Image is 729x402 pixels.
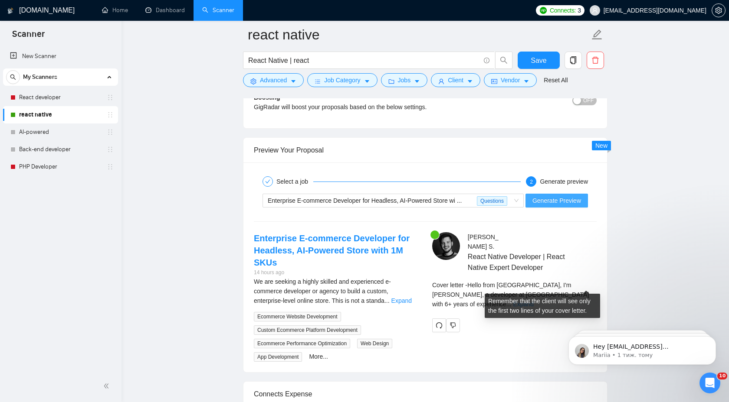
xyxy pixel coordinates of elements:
[501,75,520,85] span: Vendor
[254,269,418,277] div: 14 hours ago
[23,68,57,86] span: My Scanners
[260,75,287,85] span: Advanced
[712,3,726,17] button: setting
[3,48,118,65] li: New Scanner
[587,52,604,69] button: delete
[254,277,418,305] div: We are seeking a highly skilled and experienced e-commerce developer or agency to build a custom,...
[544,75,568,85] a: Reset All
[432,280,597,309] div: Remember that the client will see only the first two lines of your cover letter.
[107,163,114,170] span: holder
[414,78,420,84] span: caret-down
[565,52,582,69] button: copy
[550,6,576,15] span: Connects:
[254,102,511,112] div: GigRadar will boost your proposals based on the below settings.
[107,129,114,136] span: holder
[432,232,460,260] img: c1O1MOctB-o4DI7RIPm54ktSQhr5U62Lv1Y6qMFn3RI11GOJ3GcnboeiiWJ0eJW1ER
[450,322,456,329] span: dislike
[19,158,102,175] a: PHP Developer
[587,56,604,64] span: delete
[484,58,489,63] span: info-circle
[523,78,529,84] span: caret-down
[254,138,597,162] div: Preview Your Proposal
[309,353,328,360] a: More...
[468,233,499,250] span: [PERSON_NAME] S .
[699,373,720,393] iframe: Intercom live chat
[7,74,20,80] span: search
[102,6,128,14] a: homeHome
[250,78,256,84] span: setting
[540,176,588,187] div: Generate preview
[477,196,507,206] span: Questions
[364,78,370,84] span: caret-down
[307,73,377,87] button: barsJob Categorycaret-down
[276,176,313,187] div: Select a job
[254,312,341,321] span: Ecommerce Website Development
[315,78,321,84] span: bars
[595,142,607,149] span: New
[5,28,52,46] span: Scanner
[388,78,394,84] span: folder
[254,325,361,335] span: Custom Ecommerce Platform Development
[446,318,460,332] button: dislike
[254,278,391,304] span: We are seeking a highly skilled and experienced e-commerce developer or agency to build a custom,...
[532,196,581,205] span: Generate Preview
[107,94,114,101] span: holder
[268,197,462,204] span: Enterprise E-commerce Developer for Headless, AI-Powered Store wi ...
[384,297,390,304] span: ...
[432,318,446,332] button: redo
[103,382,112,390] span: double-left
[712,7,725,14] span: setting
[107,146,114,153] span: holder
[290,78,296,84] span: caret-down
[357,339,392,348] span: Web Design
[712,7,726,14] a: setting
[243,73,304,87] button: settingAdvancedcaret-down
[19,123,102,141] a: AI-powered
[484,73,537,87] button: idcardVendorcaret-down
[485,294,600,318] div: Remember that the client will see only the first two lines of your cover letter.
[491,78,497,84] span: idcard
[145,6,185,14] a: dashboardDashboard
[530,179,533,185] span: 2
[391,297,412,304] a: Expand
[431,73,480,87] button: userClientcaret-down
[540,7,547,14] img: upwork-logo.png
[254,352,302,362] span: App Development
[10,48,111,65] a: New Scanner
[467,78,473,84] span: caret-down
[438,78,444,84] span: user
[254,233,410,267] a: Enterprise E-commerce Developer for Headless, AI-Powered Store with 1M SKUs
[583,96,594,105] span: OFF
[202,6,234,14] a: searchScanner
[19,89,102,106] a: React developer
[717,373,727,379] span: 10
[496,56,512,64] span: search
[248,24,590,45] input: Scanner name...
[248,55,480,66] input: Search Freelance Jobs...
[531,55,546,66] span: Save
[3,68,118,175] li: My Scanners
[448,75,463,85] span: Client
[19,106,102,123] a: react native
[591,29,603,40] span: edit
[398,75,411,85] span: Jobs
[468,251,571,273] span: React Native Developer | React Native Expert Developer
[254,339,350,348] span: Ecommerce Performance Optimization
[6,70,20,84] button: search
[592,7,598,13] span: user
[432,282,589,308] span: Cover letter - Hello from [GEOGRAPHIC_DATA], I'm [PERSON_NAME], a developer at [GEOGRAPHIC_DATA] ...
[578,6,581,15] span: 3
[518,52,560,69] button: Save
[381,73,428,87] button: folderJobscaret-down
[107,111,114,118] span: holder
[565,56,581,64] span: copy
[324,75,360,85] span: Job Category
[525,194,588,207] button: Generate Preview
[433,322,446,329] span: redo
[19,141,102,158] a: Back-end developer
[7,4,13,18] img: logo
